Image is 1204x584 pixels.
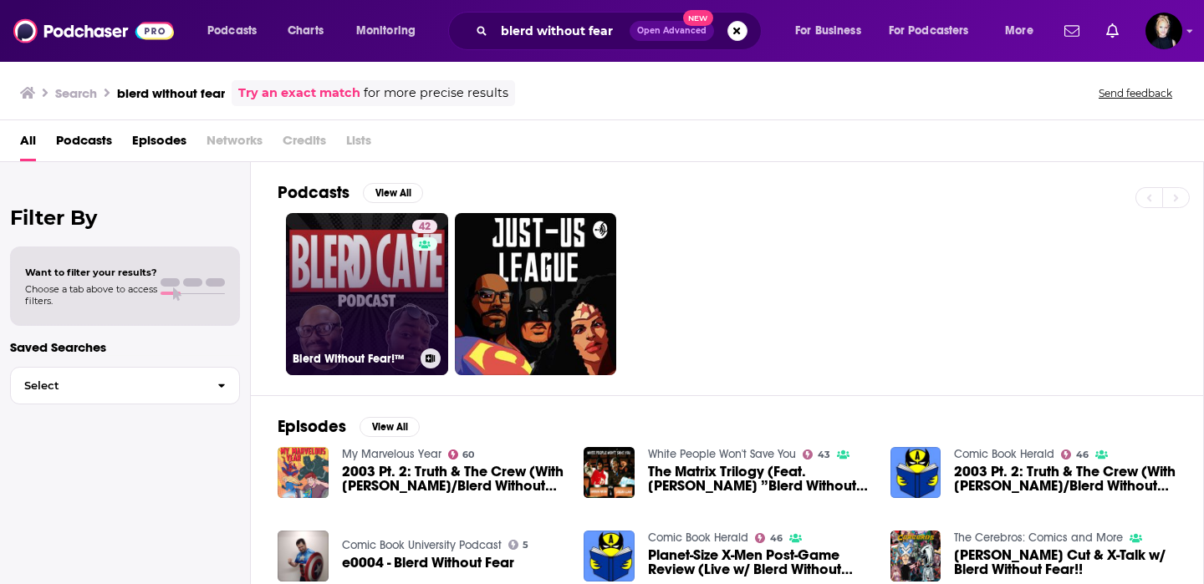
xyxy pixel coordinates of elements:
[10,367,240,404] button: Select
[20,127,36,161] a: All
[342,538,502,552] a: Comic Book University Podcast
[278,416,346,437] h2: Episodes
[278,447,329,498] img: 2003 Pt. 2: Truth & The Crew (With Ernie/Blerd Without Fear!)
[630,21,714,41] button: Open AdvancedNew
[13,15,174,47] img: Podchaser - Follow, Share and Rate Podcasts
[803,449,830,460] a: 43
[278,182,423,203] a: PodcastsView All
[890,531,941,581] img: Snyder Cut & X-Talk w/ Blerd Without Fear!!
[455,213,617,375] a: 0
[637,27,707,35] span: Open Advanced
[462,451,474,459] span: 60
[11,380,204,391] span: Select
[795,19,861,43] span: For Business
[1005,19,1033,43] span: More
[207,19,257,43] span: Podcasts
[356,19,416,43] span: Monitoring
[1058,17,1086,45] a: Show notifications dropdown
[508,540,529,550] a: 5
[783,18,882,44] button: open menu
[55,85,97,101] h3: Search
[132,127,186,161] a: Episodes
[286,213,448,375] a: 42Blerd Without Fear!™
[890,447,941,498] img: 2003 Pt. 2: Truth & The Crew (With Ernie/Blerd Without Fear!)
[648,465,870,493] a: The Matrix Trilogy (Feat. Ernie ”Blerd Without Fear” Carothers
[344,18,437,44] button: open menu
[360,417,420,437] button: View All
[342,465,564,493] span: 2003 Pt. 2: Truth & The Crew (With [PERSON_NAME]/Blerd Without Fear!)
[648,531,748,545] a: Comic Book Herald
[1094,86,1177,100] button: Send feedback
[278,182,349,203] h2: Podcasts
[25,267,157,278] span: Want to filter your results?
[283,127,326,161] span: Credits
[1145,13,1182,49] span: Logged in as Passell
[584,531,635,581] img: Planet-Size X-Men Post-Game Review (Live w/ Blerd Without Fear and The Cerebros)!
[954,447,1054,461] a: Comic Book Herald
[954,548,1176,576] a: Snyder Cut & X-Talk w/ Blerd Without Fear!!
[364,84,508,103] span: for more precise results
[954,465,1176,493] a: 2003 Pt. 2: Truth & The Crew (With Ernie/Blerd Without Fear!)
[1145,13,1182,49] button: Show profile menu
[464,12,778,50] div: Search podcasts, credits, & more...
[278,416,420,437] a: EpisodesView All
[889,19,969,43] span: For Podcasters
[10,339,240,355] p: Saved Searches
[363,183,423,203] button: View All
[954,531,1123,545] a: The Cerebros: Comics and More
[954,465,1176,493] span: 2003 Pt. 2: Truth & The Crew (With [PERSON_NAME]/Blerd Without Fear!)
[412,220,437,233] a: 42
[207,127,263,161] span: Networks
[1145,13,1182,49] img: User Profile
[1099,17,1125,45] a: Show notifications dropdown
[342,447,441,461] a: My Marvelous Year
[600,220,610,368] div: 0
[342,556,514,570] a: e0004 - Blerd Without Fear
[1076,451,1089,459] span: 46
[494,18,630,44] input: Search podcasts, credits, & more...
[648,447,796,461] a: White People Won't Save You
[648,465,870,493] span: The Matrix Trilogy (Feat. [PERSON_NAME] ”Blerd Without Fear” [PERSON_NAME]
[346,127,371,161] span: Lists
[818,451,830,459] span: 43
[770,535,783,542] span: 46
[196,18,278,44] button: open menu
[878,18,993,44] button: open menu
[419,219,431,236] span: 42
[584,447,635,498] img: The Matrix Trilogy (Feat. Ernie ”Blerd Without Fear” Carothers
[648,548,870,576] a: Planet-Size X-Men Post-Game Review (Live w/ Blerd Without Fear and The Cerebros)!
[993,18,1054,44] button: open menu
[288,19,324,43] span: Charts
[238,84,360,103] a: Try an exact match
[523,541,528,549] span: 5
[278,531,329,581] img: e0004 - Blerd Without Fear
[56,127,112,161] a: Podcasts
[293,352,414,366] h3: Blerd Without Fear!™
[117,85,225,101] h3: blerd without fear
[683,10,713,26] span: New
[1061,449,1089,460] a: 46
[277,18,334,44] a: Charts
[25,283,157,307] span: Choose a tab above to access filters.
[448,449,475,460] a: 60
[954,548,1176,576] span: [PERSON_NAME] Cut & X-Talk w/ Blerd Without Fear!!
[10,206,240,230] h2: Filter By
[342,465,564,493] a: 2003 Pt. 2: Truth & The Crew (With Ernie/Blerd Without Fear!)
[755,533,783,543] a: 46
